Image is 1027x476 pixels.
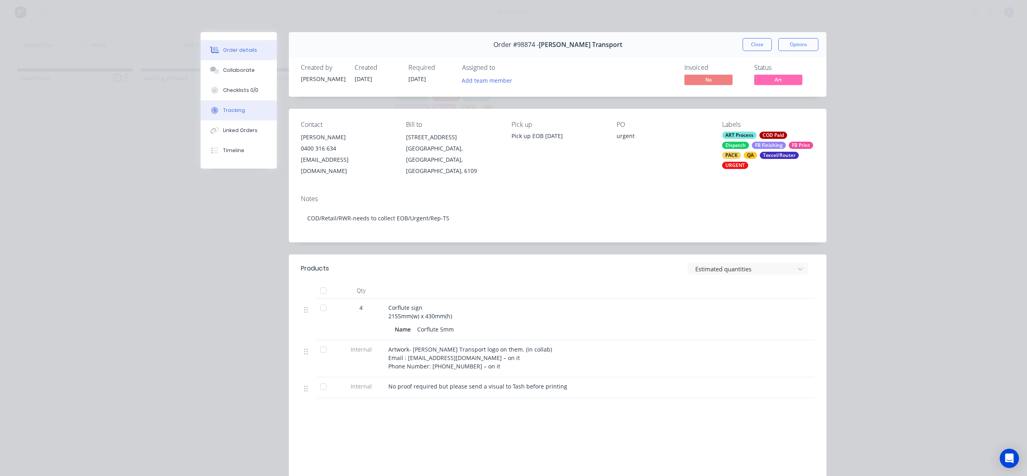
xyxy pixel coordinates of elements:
div: Notes [301,195,814,203]
div: Assigned to [462,64,542,71]
div: URGENT [722,162,748,169]
button: Add team member [458,75,517,85]
div: Timeline [223,147,244,154]
div: Contact [301,121,393,128]
div: Required [408,64,453,71]
button: Close [743,38,772,51]
span: Order #98874 - [493,41,539,49]
button: Options [778,38,818,51]
div: PACK [722,152,741,159]
span: 4 [359,303,363,312]
div: Pick up EOB [DATE] [511,132,604,140]
div: Pick up [511,121,604,128]
div: FB Finishing [752,142,786,149]
div: Qty [337,283,385,299]
div: [EMAIL_ADDRESS][DOMAIN_NAME] [301,154,393,177]
div: Created [355,64,399,71]
span: Corflute sign 2155mm(w) x 430mm(h) [388,304,452,320]
div: Products [301,264,329,273]
button: Art [754,75,802,87]
div: PO [617,121,709,128]
div: Order details [223,47,257,54]
button: Checklists 0/0 [201,80,277,100]
div: Collaborate [223,67,255,74]
span: Art [754,75,802,85]
span: Internal [340,382,382,391]
div: urgent [617,132,709,143]
div: QA [744,152,757,159]
div: FB Print [789,142,813,149]
div: COD/Retail/RWR-needs to collect EOB/Urgent/Rep-TS [301,206,814,230]
div: Corflute 5mm [414,323,457,335]
button: Timeline [201,140,277,161]
div: Created by [301,64,345,71]
span: Artwork- [PERSON_NAME] Transport logo on them. (in collab) Email : [EMAIL_ADDRESS][DOMAIN_NAME] –... [388,346,552,370]
div: Labels [722,121,814,128]
div: [PERSON_NAME]0400 316 634[EMAIL_ADDRESS][DOMAIN_NAME] [301,132,393,177]
div: [STREET_ADDRESS][GEOGRAPHIC_DATA], [GEOGRAPHIC_DATA], [GEOGRAPHIC_DATA], 6109 [406,132,498,177]
div: [STREET_ADDRESS] [406,132,498,143]
div: COD Paid [759,132,787,139]
div: Dispatch [722,142,749,149]
div: [GEOGRAPHIC_DATA], [GEOGRAPHIC_DATA], [GEOGRAPHIC_DATA], 6109 [406,143,498,177]
div: ART Process [722,132,757,139]
button: Collaborate [201,60,277,80]
div: Status [754,64,814,71]
div: 0400 316 634 [301,143,393,154]
span: No proof required but please send a visual to Tash before printing [388,382,567,390]
div: Invoiced [684,64,745,71]
button: Tracking [201,100,277,120]
div: Name [395,323,414,335]
div: Texcel/Router [760,152,799,159]
div: Tracking [223,107,245,114]
button: Order details [201,40,277,60]
span: Internal [340,345,382,354]
span: [DATE] [355,75,372,83]
span: No [684,75,733,85]
button: Add team member [462,75,517,85]
div: [PERSON_NAME] [301,132,393,143]
span: [PERSON_NAME] Transport [539,41,622,49]
div: [PERSON_NAME] [301,75,345,83]
div: Bill to [406,121,498,128]
div: Open Intercom Messenger [1000,449,1019,468]
button: Linked Orders [201,120,277,140]
div: Linked Orders [223,127,258,134]
div: Checklists 0/0 [223,87,258,94]
span: [DATE] [408,75,426,83]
